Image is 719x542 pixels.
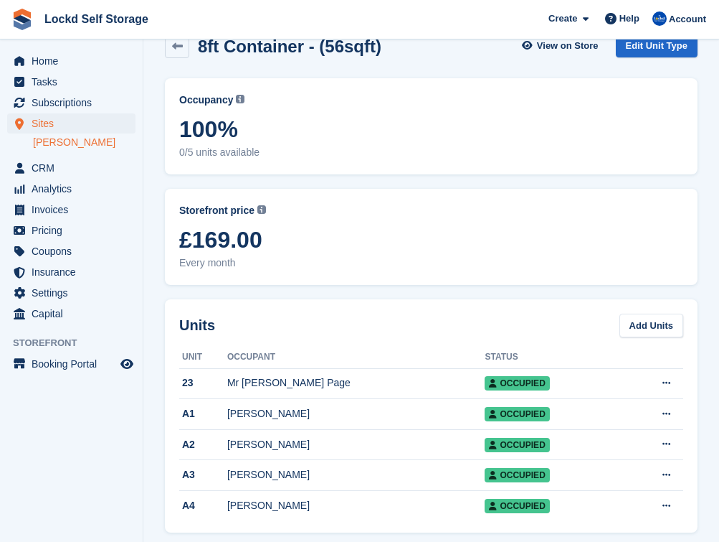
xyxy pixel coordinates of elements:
[11,9,33,30] img: stora-icon-8386f47178a22dfd0bd8f6a31ec36ba5ce8667c1dd55bd0f319d3a0aa187defe.svg
[669,12,706,27] span: Account
[179,346,227,369] th: Unit
[179,314,215,336] h2: Units
[179,145,683,160] span: 0/5 units available
[548,11,577,26] span: Create
[179,203,254,218] span: Storefront price
[7,354,135,374] a: menu
[32,51,118,71] span: Home
[7,304,135,324] a: menu
[485,438,549,452] span: Occupied
[7,158,135,178] a: menu
[619,11,639,26] span: Help
[32,241,118,261] span: Coupons
[179,256,683,271] span: Every month
[227,467,485,482] div: [PERSON_NAME]
[257,205,266,214] img: icon-info-grey-7440780725fd019a000dd9b08b2336e03edf1995a4989e88bcd33f0948082b44.svg
[32,93,118,113] span: Subscriptions
[32,200,118,220] span: Invoices
[198,37,381,56] h2: 8ft Container - (56sqft)
[32,113,118,134] span: Sites
[179,116,683,142] span: 100%
[179,93,233,108] span: Occupancy
[7,200,135,220] a: menu
[32,354,118,374] span: Booking Portal
[652,11,667,26] img: Jonny Bleach
[616,34,697,57] a: Edit Unit Type
[32,283,118,303] span: Settings
[179,467,227,482] div: A3
[179,437,227,452] div: A2
[485,346,620,369] th: Status
[537,39,599,53] span: View on Store
[32,304,118,324] span: Capital
[32,72,118,92] span: Tasks
[118,355,135,373] a: Preview store
[7,113,135,134] a: menu
[485,499,549,513] span: Occupied
[7,241,135,261] a: menu
[32,262,118,282] span: Insurance
[179,406,227,421] div: A1
[7,179,135,199] a: menu
[39,7,154,31] a: Lockd Self Storage
[485,407,549,421] span: Occupied
[179,227,683,253] span: £169.00
[32,179,118,199] span: Analytics
[227,346,485,369] th: Occupant
[7,72,135,92] a: menu
[227,498,485,513] div: [PERSON_NAME]
[32,220,118,240] span: Pricing
[236,95,244,103] img: icon-info-grey-7440780725fd019a000dd9b08b2336e03edf1995a4989e88bcd33f0948082b44.svg
[179,375,227,391] div: 23
[227,406,485,421] div: [PERSON_NAME]
[7,283,135,303] a: menu
[7,93,135,113] a: menu
[7,51,135,71] a: menu
[13,336,143,350] span: Storefront
[520,34,604,57] a: View on Store
[33,136,135,149] a: [PERSON_NAME]
[485,376,549,391] span: Occupied
[619,314,683,337] a: Add Units
[32,158,118,178] span: CRM
[485,468,549,482] span: Occupied
[179,498,227,513] div: A4
[7,220,135,240] a: menu
[227,375,485,391] div: Mr [PERSON_NAME] Page
[227,437,485,452] div: [PERSON_NAME]
[7,262,135,282] a: menu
